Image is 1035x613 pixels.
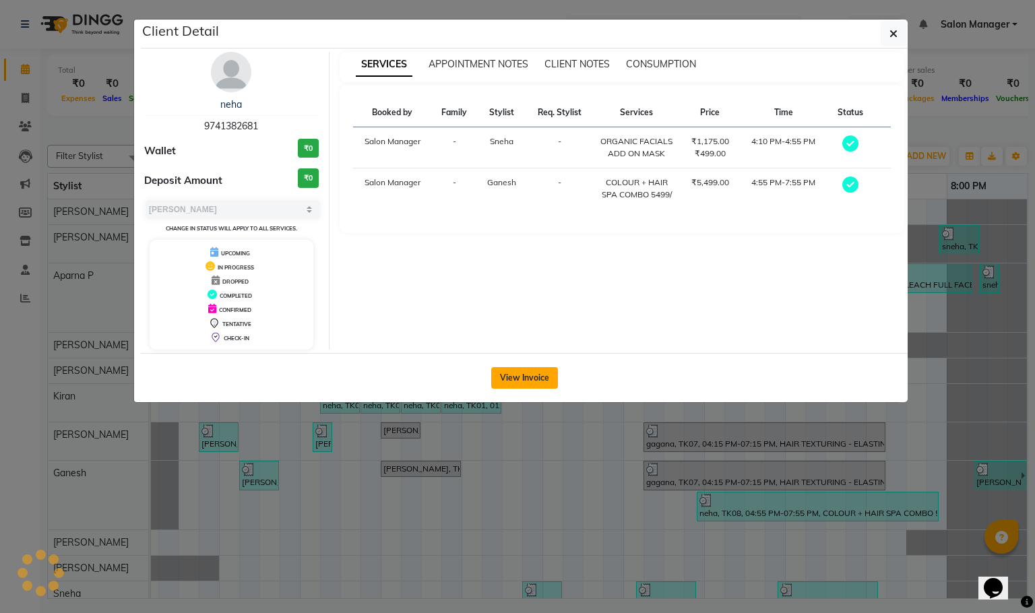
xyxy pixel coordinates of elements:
[218,264,254,271] span: IN PROGRESS
[740,127,827,168] td: 4:10 PM-4:55 PM
[220,292,252,299] span: COMPLETED
[544,58,610,70] span: CLIENT NOTES
[211,52,251,92] img: avatar
[689,148,732,160] div: ₹499.00
[740,168,827,209] td: 4:55 PM-7:55 PM
[527,127,592,168] td: -
[353,168,432,209] td: Salon Manager
[978,559,1022,600] iframe: chat widget
[600,148,672,160] div: ADD ON MASK
[432,127,478,168] td: -
[527,98,592,127] th: Req. Stylist
[689,176,732,189] div: ₹5,499.00
[353,98,432,127] th: Booked by
[477,98,526,127] th: Stylist
[740,98,827,127] th: Time
[527,168,592,209] td: -
[222,278,249,285] span: DROPPED
[681,98,740,127] th: Price
[600,176,672,201] div: COLOUR + HAIR SPA COMBO 5499/
[166,225,297,232] small: Change in status will apply to all services.
[221,250,250,257] span: UPCOMING
[219,306,251,313] span: CONFIRMED
[827,98,873,127] th: Status
[144,173,222,189] span: Deposit Amount
[487,177,516,187] span: Ganesh
[298,139,319,158] h3: ₹0
[144,143,176,159] span: Wallet
[490,136,513,146] span: Sneha
[353,127,432,168] td: Salon Manager
[432,168,478,209] td: -
[592,98,681,127] th: Services
[224,335,249,342] span: CHECK-IN
[432,98,478,127] th: Family
[142,21,219,41] h5: Client Detail
[356,53,412,77] span: SERVICES
[429,58,528,70] span: APPOINTMENT NOTES
[222,321,251,327] span: TENTATIVE
[600,135,672,148] div: ORGANIC FACIALS
[220,98,242,110] a: neha
[298,168,319,188] h3: ₹0
[689,135,732,148] div: ₹1,175.00
[626,58,696,70] span: CONSUMPTION
[204,120,258,132] span: 9741382681
[491,367,558,389] button: View Invoice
